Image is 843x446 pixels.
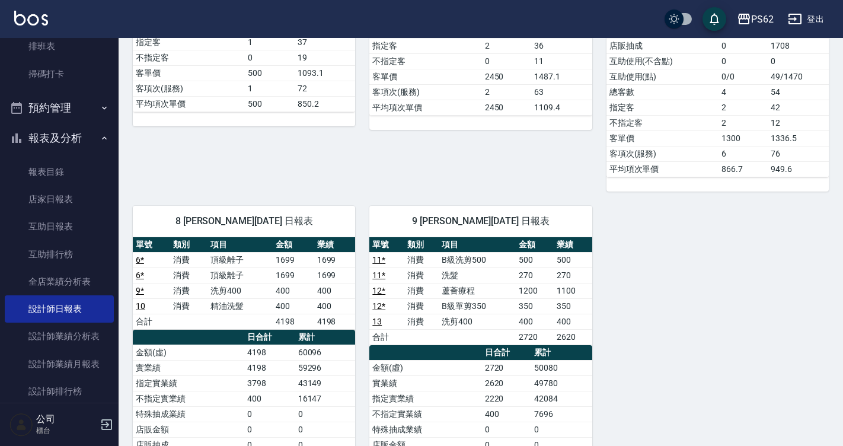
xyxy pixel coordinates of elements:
td: 總客數 [606,84,719,100]
td: 3798 [244,375,295,391]
td: 洗剪400 [207,283,273,298]
td: 350 [554,298,592,314]
td: 36 [531,38,592,53]
td: 1699 [314,252,356,267]
td: 400 [516,314,554,329]
td: 2620 [554,329,592,345]
td: 7696 [531,406,592,422]
td: 500 [516,252,554,267]
td: 1 [245,34,295,50]
td: 店販抽成 [606,38,719,53]
td: 1300 [719,130,768,146]
td: 2720 [482,360,532,375]
td: 500 [554,252,592,267]
td: 平均項次單價 [606,161,719,177]
td: 頂級離子 [207,267,273,283]
td: 消費 [404,298,439,314]
td: 49780 [531,375,592,391]
th: 項目 [439,237,516,253]
td: 1487.1 [531,69,592,84]
a: 排班表 [5,33,114,60]
th: 累計 [295,330,356,345]
td: 實業績 [133,360,244,375]
td: 4198 [244,345,295,360]
td: 1699 [314,267,356,283]
td: 350 [516,298,554,314]
td: 蘆薈療程 [439,283,516,298]
a: 互助日報表 [5,213,114,240]
td: 0 [482,422,532,437]
td: 0 [719,53,768,69]
td: 1100 [554,283,592,298]
a: 13 [372,317,382,326]
img: Logo [14,11,48,26]
td: 合計 [133,314,170,329]
a: 設計師排行榜 [5,378,114,405]
th: 項目 [207,237,273,253]
td: 1336.5 [768,130,829,146]
button: save [702,7,726,31]
a: 全店業績分析表 [5,268,114,295]
td: 0 [244,406,295,422]
button: 報表及分析 [5,123,114,154]
td: 2450 [482,69,532,84]
td: 0/0 [719,69,768,84]
td: 400 [273,283,314,298]
td: 2 [482,84,532,100]
td: 4198 [314,314,356,329]
td: 實業績 [369,375,481,391]
td: 金額(虛) [369,360,481,375]
td: 400 [482,406,532,422]
td: 2 [719,100,768,115]
td: 指定實業績 [369,391,481,406]
p: 櫃台 [36,425,97,436]
button: 預約管理 [5,93,114,123]
th: 類別 [404,237,439,253]
td: 合計 [369,329,404,345]
td: 16147 [295,391,356,406]
td: 店販金額 [133,422,244,437]
td: 270 [554,267,592,283]
a: 互助排行榜 [5,241,114,268]
td: 消費 [404,252,439,267]
td: 指定客 [369,38,481,53]
th: 類別 [170,237,207,253]
a: 10 [136,301,145,311]
td: 1708 [768,38,829,53]
td: 0 [295,406,356,422]
td: 2 [482,38,532,53]
th: 金額 [516,237,554,253]
a: 掃碼打卡 [5,60,114,88]
td: 特殊抽成業績 [369,422,481,437]
td: 0 [768,53,829,69]
td: 消費 [170,252,207,267]
td: 客單價 [133,65,245,81]
td: 平均項次單價 [133,96,245,111]
th: 累計 [531,345,592,361]
td: 400 [314,283,356,298]
td: 1093.1 [295,65,356,81]
td: 洗髮 [439,267,516,283]
td: 指定實業績 [133,375,244,391]
th: 業績 [314,237,356,253]
td: 11 [531,53,592,69]
td: 消費 [404,314,439,329]
td: 0 [244,422,295,437]
td: 互助使用(不含點) [606,53,719,69]
td: 互助使用(點) [606,69,719,84]
a: 設計師業績分析表 [5,323,114,350]
th: 日合計 [482,345,532,361]
td: 4198 [273,314,314,329]
td: 指定客 [606,100,719,115]
h5: 公司 [36,413,97,425]
div: PS62 [751,12,774,27]
td: 精油洗髮 [207,298,273,314]
td: 客單價 [369,69,481,84]
td: 0 [295,422,356,437]
td: B級洗剪500 [439,252,516,267]
td: 不指定客 [369,53,481,69]
td: 頂級離子 [207,252,273,267]
td: 0 [719,38,768,53]
td: 客項次(服務) [369,84,481,100]
th: 金額 [273,237,314,253]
